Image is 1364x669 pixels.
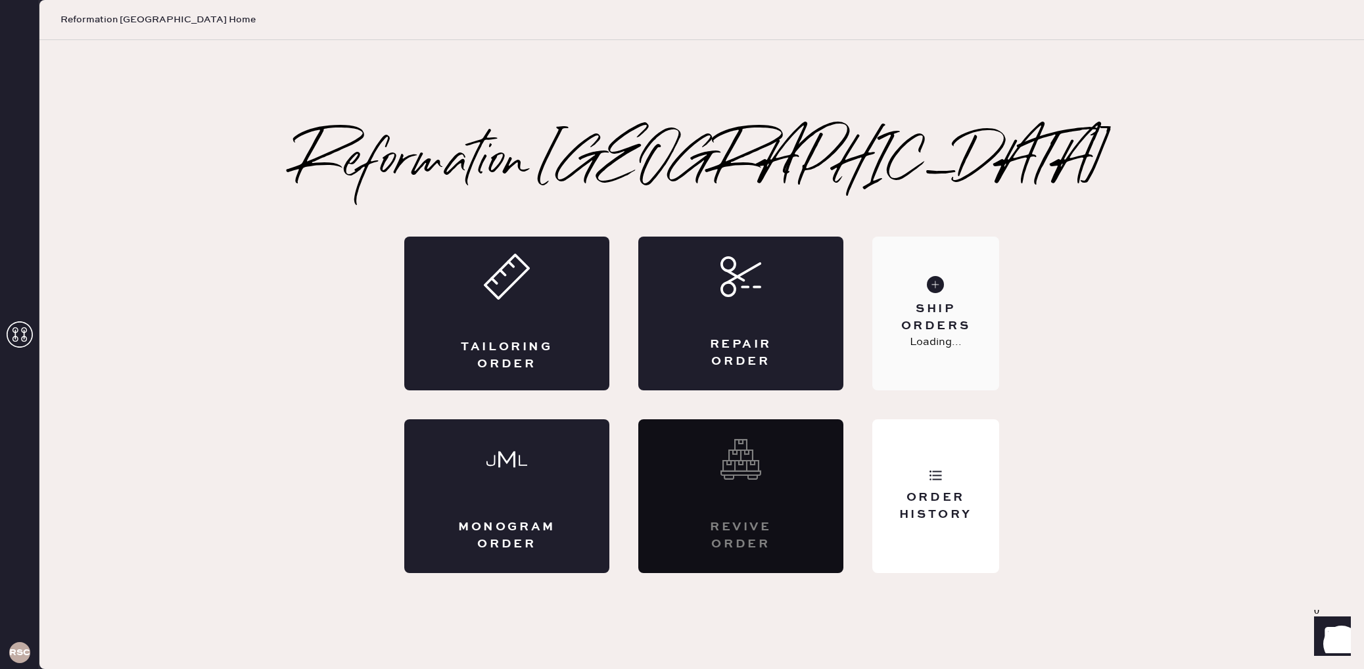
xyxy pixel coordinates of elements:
div: Repair Order [691,336,791,369]
div: Interested? Contact us at care@hemster.co [638,419,843,573]
div: Revive order [691,519,791,552]
h2: Reformation [GEOGRAPHIC_DATA] [295,137,1108,189]
span: Reformation [GEOGRAPHIC_DATA] Home [60,13,256,26]
iframe: Front Chat [1302,610,1358,666]
h3: RSCA [9,648,30,657]
div: Tailoring Order [457,339,557,372]
div: Order History [883,490,989,522]
p: Loading... [910,334,962,350]
div: Ship Orders [883,301,989,334]
div: Monogram Order [457,519,557,552]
